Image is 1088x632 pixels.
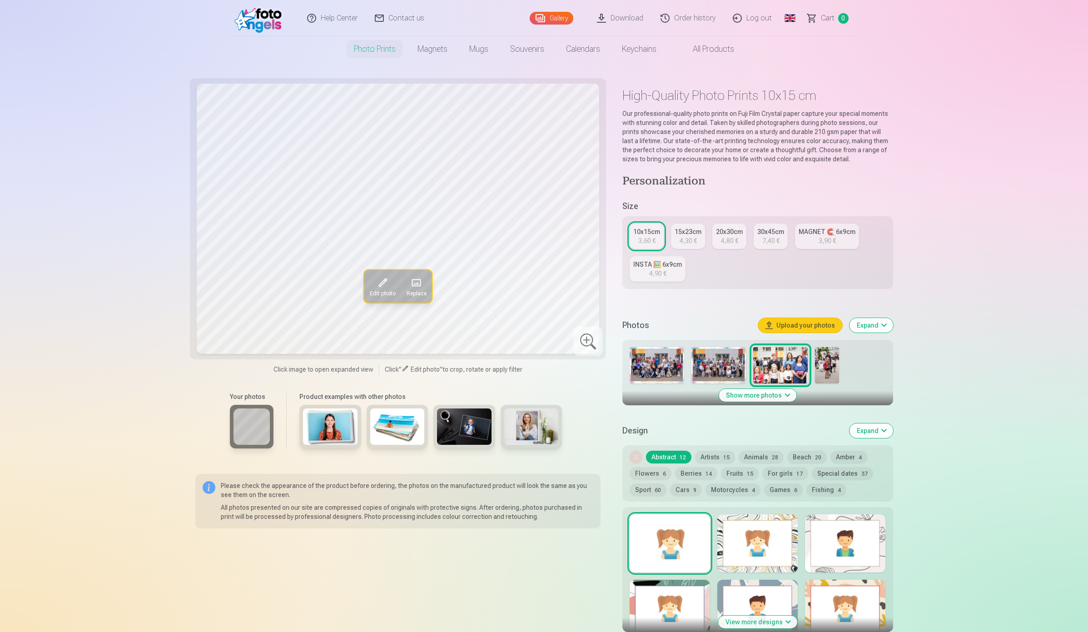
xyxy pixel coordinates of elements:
h4: Personalization [622,174,893,189]
button: Replace [401,270,432,303]
h6: Your photos [230,392,273,401]
div: 4,80 € [721,236,738,245]
h5: Design [622,424,842,437]
a: MAGNET 🧲 6x9cm3,90 € [795,224,859,249]
button: Animals28 [739,451,784,463]
button: Fishing4 [806,483,846,496]
span: 0 [838,13,849,24]
span: 37 [861,471,868,477]
button: Artists15 [695,451,735,463]
span: 9 [693,487,696,493]
button: Flowers6 [630,467,671,480]
a: Mugs [458,36,499,62]
button: For girls17 [762,467,808,480]
div: 4,90 € [649,269,666,278]
div: 30x45cm [757,227,784,236]
span: Click [385,366,399,373]
a: 30x45cm7,40 € [754,224,788,249]
a: All products [667,36,745,62]
span: 14 [705,471,712,477]
span: 28 [772,454,778,461]
div: 10x15cm [633,227,660,236]
p: Please check the appearance of the product before ordering, the photos on the manufactured produc... [221,481,594,499]
button: View more designs [718,616,797,628]
span: 15 [723,454,730,461]
button: Fruits15 [721,467,759,480]
h5: Size [622,200,893,213]
button: Sport60 [630,483,666,496]
div: 7,40 € [762,236,780,245]
span: 17 [796,471,803,477]
span: 4 [752,487,755,493]
a: Photo prints [343,36,407,62]
button: Abstract12 [646,451,691,463]
div: MAGNET 🧲 6x9cm [799,227,855,236]
button: Upload your photos [758,318,842,333]
a: Magnets [407,36,458,62]
span: 20 [815,454,821,461]
span: 60 [655,487,661,493]
span: Сart [821,13,835,24]
div: INSTA 🖼️ 6x9cm [633,260,682,269]
span: to crop, rotate or apply filter [442,366,522,373]
div: 20x30cm [716,227,743,236]
h5: Photos [622,319,750,332]
a: Calendars [555,36,611,62]
div: 3,60 € [638,236,656,245]
button: Show more photos [719,389,796,402]
button: Special dates37 [812,467,873,480]
span: " [440,366,442,373]
a: Souvenirs [499,36,555,62]
p: Our professional-quality photo prints on Fuji Film Crystal paper capture your special moments wit... [622,109,893,164]
button: Edit photo [364,270,401,303]
button: Games6 [764,483,803,496]
a: Keychains [611,36,667,62]
h6: Product examples with other photos [296,392,566,401]
div: 3,90 € [819,236,836,245]
span: 15 [747,471,753,477]
button: Berries14 [675,467,717,480]
button: Motorcycles4 [705,483,760,496]
span: Replace [406,290,426,297]
div: 4,30 € [680,236,697,245]
a: INSTA 🖼️ 6x9cm4,90 € [630,256,686,282]
span: " [399,366,402,373]
a: 10x15cm3,60 € [630,224,664,249]
button: Amber4 [830,451,867,463]
span: Click image to open expanded view [273,365,373,374]
span: 4 [859,454,862,461]
p: All photos presented on our site are compressed copies of originals with protective signs. After ... [221,503,594,521]
span: 6 [663,471,666,477]
button: Expand [850,423,893,438]
span: 4 [838,487,841,493]
button: Beach20 [787,451,827,463]
a: Gallery [530,12,573,25]
span: Edit photo [411,366,440,373]
span: 6 [794,487,797,493]
img: /fa3 [234,4,287,33]
button: Expand [850,318,893,333]
a: 20x30cm4,80 € [712,224,746,249]
h1: High-Quality Photo Prints 10x15 cm [622,87,893,104]
span: 12 [680,454,686,461]
a: 15x23cm4,30 € [671,224,705,249]
div: 15x23cm [675,227,701,236]
button: Cars9 [670,483,702,496]
span: Edit photo [369,290,395,297]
